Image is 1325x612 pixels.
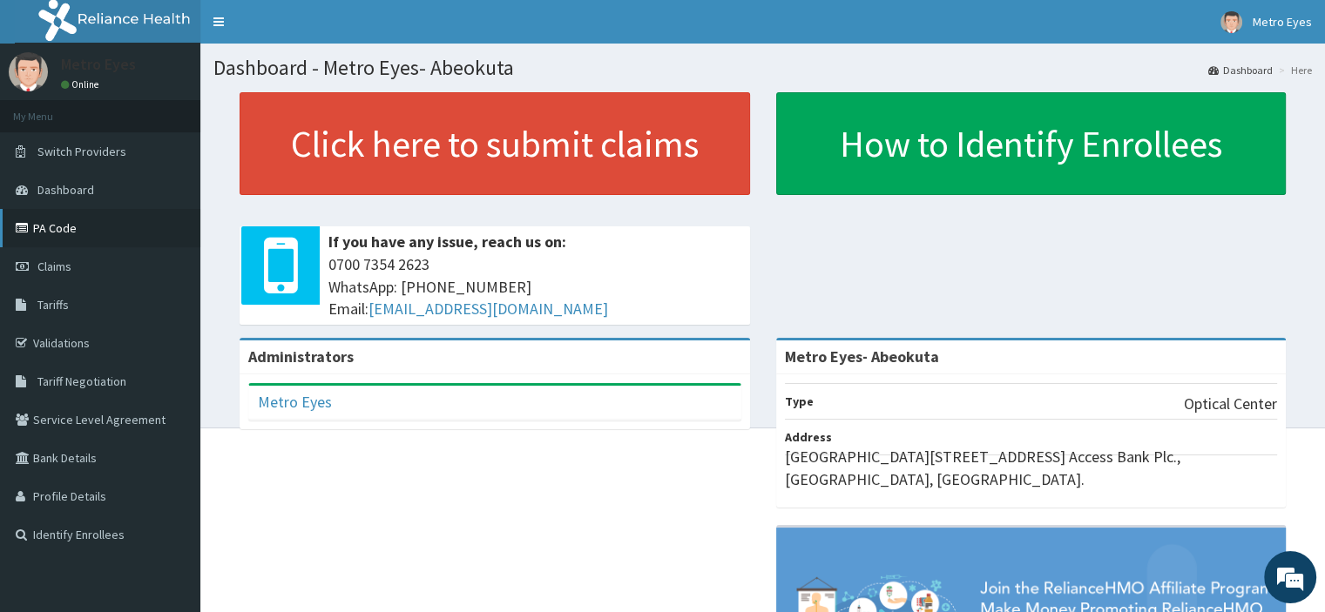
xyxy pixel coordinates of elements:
[61,78,103,91] a: Online
[1220,11,1242,33] img: User Image
[785,429,832,445] b: Address
[368,299,608,319] a: [EMAIL_ADDRESS][DOMAIN_NAME]
[1253,14,1312,30] span: Metro Eyes
[328,253,741,320] span: 0700 7354 2623 WhatsApp: [PHONE_NUMBER] Email:
[37,297,69,313] span: Tariffs
[776,92,1287,195] a: How to Identify Enrollees
[37,259,71,274] span: Claims
[248,346,354,367] b: Administrators
[240,92,750,195] a: Click here to submit claims
[9,52,48,91] img: User Image
[213,57,1312,79] h1: Dashboard - Metro Eyes- Abeokuta
[785,346,939,367] strong: Metro Eyes- Abeokuta
[1208,63,1273,77] a: Dashboard
[37,373,126,389] span: Tariff Negotiation
[785,393,814,409] b: Type
[785,446,1278,490] p: [GEOGRAPHIC_DATA][STREET_ADDRESS] Access Bank Plc., [GEOGRAPHIC_DATA], [GEOGRAPHIC_DATA].
[37,144,126,159] span: Switch Providers
[1184,393,1277,415] p: Optical Center
[258,392,332,412] a: Metro Eyes
[1274,63,1312,77] li: Here
[37,182,94,198] span: Dashboard
[61,57,136,72] p: Metro Eyes
[328,232,566,252] b: If you have any issue, reach us on:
